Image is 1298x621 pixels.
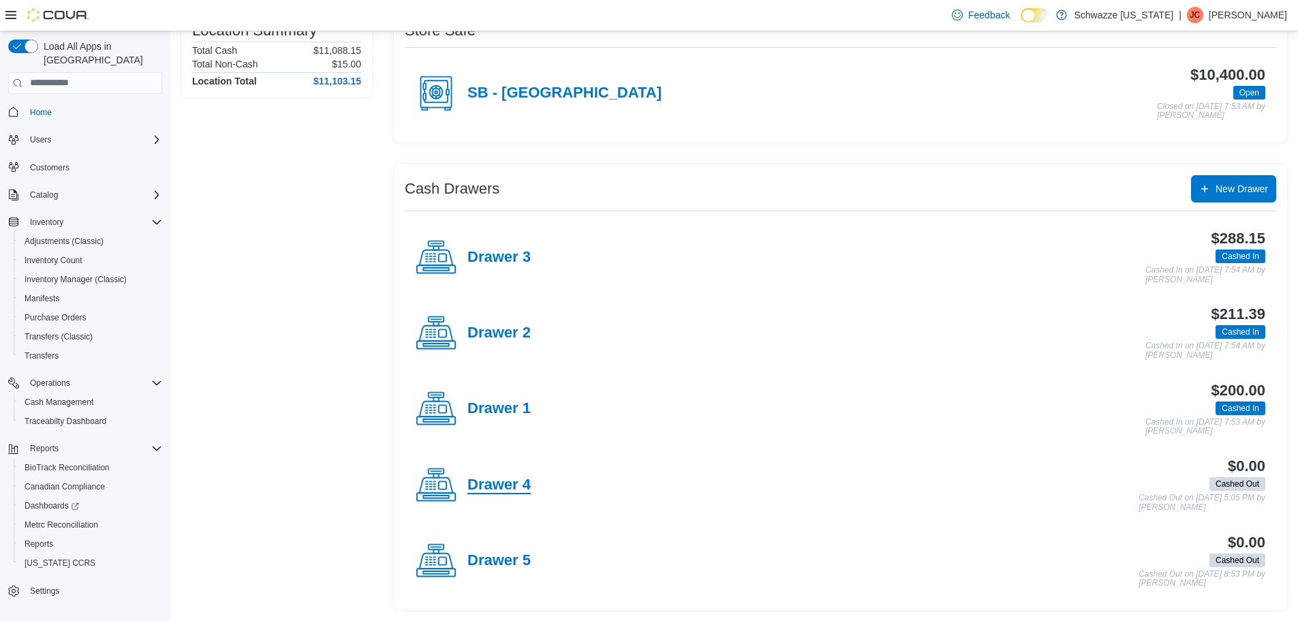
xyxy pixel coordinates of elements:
[19,479,110,495] a: Canadian Compliance
[19,348,64,364] a: Transfers
[25,132,57,148] button: Users
[1211,306,1265,322] h3: $211.39
[25,104,57,121] a: Home
[14,232,168,251] button: Adjustments (Classic)
[968,8,1010,22] span: Feedback
[30,586,59,596] span: Settings
[946,1,1015,29] a: Feedback
[25,481,105,492] span: Canadian Compliance
[25,187,162,203] span: Catalog
[1190,67,1265,83] h3: $10,400.00
[1145,418,1265,436] p: Cashed In on [DATE] 7:53 AM by [PERSON_NAME]
[1074,7,1173,23] p: Schwazze [US_STATE]
[30,217,63,228] span: Inventory
[1233,86,1265,100] span: Open
[192,76,257,87] h4: Location Total
[19,271,132,288] a: Inventory Manager (Classic)
[14,308,168,327] button: Purchase Orders
[25,214,69,230] button: Inventory
[3,213,168,232] button: Inventory
[1187,7,1203,23] div: Jennifer Cunningham
[19,498,84,514] a: Dashboards
[19,555,162,571] span: Washington CCRS
[25,350,59,361] span: Transfers
[19,517,162,533] span: Metrc Reconciliation
[1216,478,1259,490] span: Cashed Out
[1209,477,1265,491] span: Cashed Out
[467,400,531,418] h4: Drawer 1
[25,236,104,247] span: Adjustments (Classic)
[19,348,162,364] span: Transfers
[30,190,58,200] span: Catalog
[313,76,361,87] h4: $11,103.15
[1209,7,1287,23] p: [PERSON_NAME]
[25,331,93,342] span: Transfers (Classic)
[25,539,53,549] span: Reports
[1179,7,1181,23] p: |
[25,274,127,285] span: Inventory Manager (Classic)
[19,271,162,288] span: Inventory Manager (Classic)
[25,558,95,569] span: [US_STATE] CCRS
[467,85,662,102] h4: SB - [GEOGRAPHIC_DATA]
[25,104,162,121] span: Home
[19,329,162,345] span: Transfers (Classic)
[1222,402,1259,414] span: Cashed In
[14,289,168,308] button: Manifests
[30,162,69,173] span: Customers
[1145,342,1265,360] p: Cashed In on [DATE] 7:54 AM by [PERSON_NAME]
[14,270,168,289] button: Inventory Manager (Classic)
[25,132,162,148] span: Users
[1216,554,1259,566] span: Cashed Out
[14,515,168,534] button: Metrc Reconciliation
[14,477,168,496] button: Canadian Compliance
[3,185,168,205] button: Catalog
[19,309,162,326] span: Purchase Orders
[19,498,162,514] span: Dashboards
[25,500,79,511] span: Dashboards
[25,583,65,599] a: Settings
[192,45,237,56] h6: Total Cash
[1211,382,1265,399] h3: $200.00
[1139,494,1265,512] p: Cashed Out on [DATE] 5:05 PM by [PERSON_NAME]
[19,252,162,269] span: Inventory Count
[1222,250,1259,262] span: Cashed In
[19,459,115,476] a: BioTrack Reconciliation
[14,346,168,365] button: Transfers
[19,413,162,429] span: Traceabilty Dashboard
[25,255,82,266] span: Inventory Count
[25,214,162,230] span: Inventory
[25,462,110,473] span: BioTrack Reconciliation
[38,40,162,67] span: Load All Apps in [GEOGRAPHIC_DATA]
[3,157,168,177] button: Customers
[332,59,361,70] p: $15.00
[1216,402,1265,415] span: Cashed In
[313,45,361,56] p: $11,088.15
[19,517,104,533] a: Metrc Reconciliation
[19,394,162,410] span: Cash Management
[19,329,98,345] a: Transfers (Classic)
[19,252,88,269] a: Inventory Count
[25,375,76,391] button: Operations
[19,233,109,249] a: Adjustments (Classic)
[1209,554,1265,567] span: Cashed Out
[25,312,87,323] span: Purchase Orders
[1228,458,1265,474] h3: $0.00
[27,8,89,22] img: Cova
[1191,175,1276,202] button: New Drawer
[1021,22,1021,23] span: Dark Mode
[14,458,168,477] button: BioTrack Reconciliation
[25,160,75,176] a: Customers
[19,233,162,249] span: Adjustments (Classic)
[467,324,531,342] h4: Drawer 2
[14,412,168,431] button: Traceabilty Dashboard
[25,293,59,304] span: Manifests
[19,394,99,410] a: Cash Management
[467,552,531,570] h4: Drawer 5
[1021,8,1049,22] input: Dark Mode
[25,397,93,408] span: Cash Management
[192,59,258,70] h6: Total Non-Cash
[19,290,162,307] span: Manifests
[30,443,59,454] span: Reports
[19,479,162,495] span: Canadian Compliance
[14,393,168,412] button: Cash Management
